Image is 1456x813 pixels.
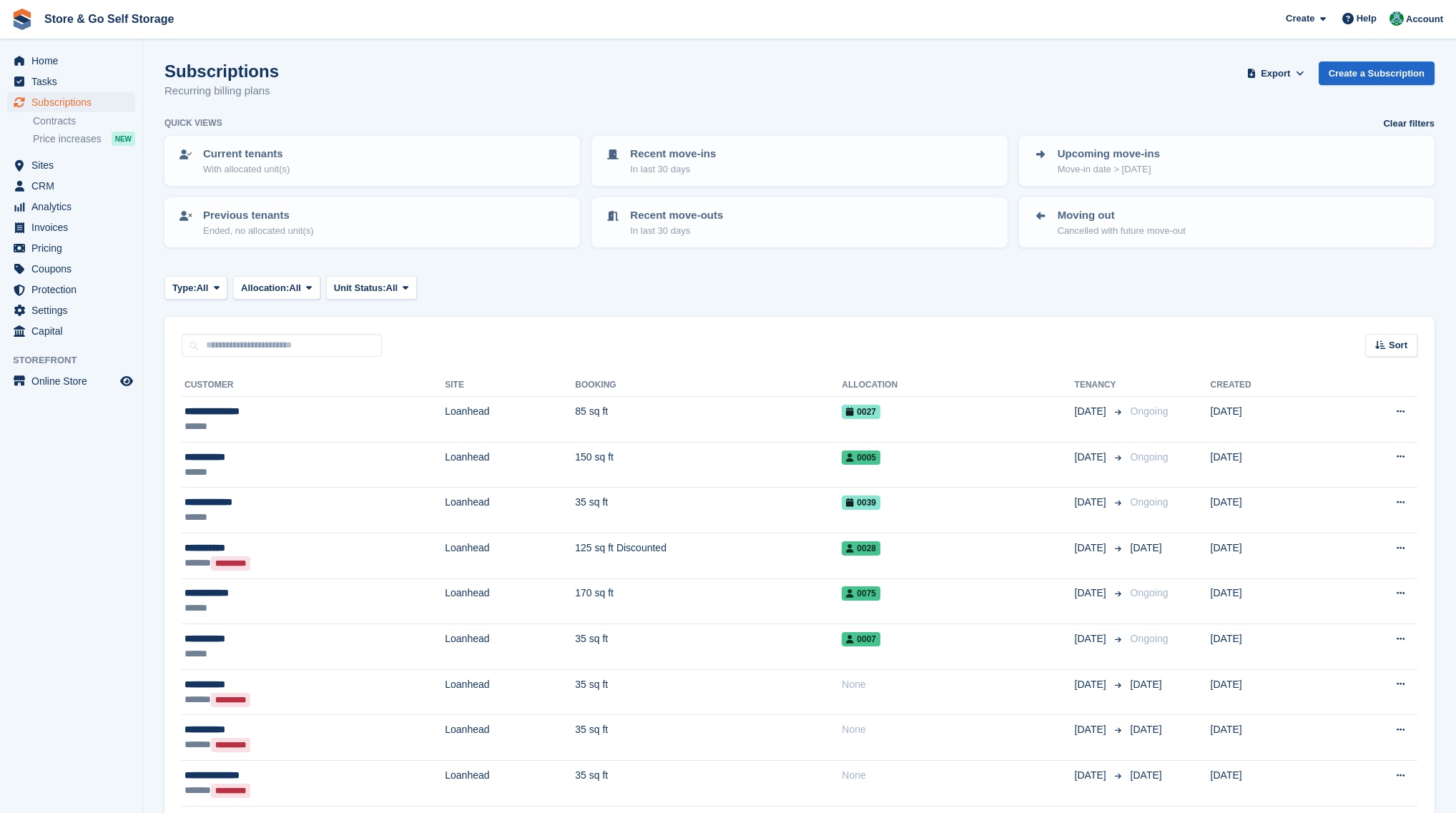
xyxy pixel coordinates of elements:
span: All [386,281,398,295]
a: Price increases NEW [33,131,135,147]
span: 0028 [842,541,880,556]
td: Loanhead [445,442,575,488]
td: Loanhead [445,669,575,715]
span: Ongoing [1131,405,1169,417]
a: menu [7,280,135,300]
span: 0075 [842,586,880,601]
p: In last 30 days [630,224,723,238]
a: menu [7,259,135,279]
span: [DATE] [1075,541,1109,556]
a: Upcoming move-ins Move-in date > [DATE] [1020,137,1433,184]
td: [DATE] [1211,442,1330,488]
span: All [289,281,301,295]
td: Loanhead [445,578,575,624]
span: [DATE] [1131,679,1162,690]
span: Create [1286,11,1314,26]
td: 35 sq ft [575,715,842,761]
p: Moving out [1058,207,1186,224]
a: menu [7,72,135,92]
span: [DATE] [1131,542,1162,553]
span: Type: [172,281,197,295]
td: 35 sq ft [575,624,842,670]
a: Contracts [33,114,135,128]
a: Current tenants With allocated unit(s) [166,137,579,184]
td: 85 sq ft [575,397,842,443]
td: Loanhead [445,488,575,533]
span: Online Store [31,371,117,391]
img: stora-icon-8386f47178a22dfd0bd8f6a31ec36ba5ce8667c1dd55bd0f319d3a0aa187defe.svg [11,9,33,30]
th: Allocation [842,374,1074,397]
span: Pricing [31,238,117,258]
p: Recent move-ins [630,146,716,162]
span: 0007 [842,632,880,646]
span: Sort [1389,338,1407,353]
a: menu [7,92,135,112]
span: [DATE] [1075,722,1109,737]
span: Price increases [33,132,102,146]
th: Customer [182,374,445,397]
button: Type: All [164,276,227,300]
a: Recent move-ins In last 30 days [593,137,1005,184]
a: Store & Go Self Storage [39,7,179,31]
td: [DATE] [1211,669,1330,715]
a: menu [7,217,135,237]
a: Recent move-outs In last 30 days [593,199,1005,246]
button: Unit Status: All [326,276,417,300]
span: Coupons [31,259,117,279]
span: Account [1406,12,1443,26]
span: [DATE] [1075,768,1109,783]
th: Site [445,374,575,397]
p: Current tenants [203,146,290,162]
span: Unit Status: [334,281,386,295]
span: Help [1357,11,1377,26]
span: Ongoing [1131,496,1169,508]
a: menu [7,197,135,217]
td: 35 sq ft [575,669,842,715]
span: Settings [31,300,117,320]
div: None [842,722,1074,737]
a: Preview store [118,373,135,390]
span: [DATE] [1075,495,1109,510]
a: menu [7,238,135,258]
p: Recent move-outs [630,207,723,224]
a: Previous tenants Ended, no allocated unit(s) [166,199,579,246]
p: Previous tenants [203,207,314,224]
button: Export [1244,61,1307,85]
span: 0027 [842,405,880,419]
td: [DATE] [1211,624,1330,670]
span: CRM [31,176,117,196]
span: 0005 [842,450,880,465]
span: [DATE] [1075,450,1109,465]
button: Allocation: All [233,276,320,300]
span: [DATE] [1131,724,1162,735]
td: [DATE] [1211,488,1330,533]
div: None [842,768,1074,783]
span: Home [31,51,117,71]
a: Create a Subscription [1319,61,1435,85]
p: Move-in date > [DATE] [1058,162,1160,177]
a: menu [7,300,135,320]
td: 35 sq ft [575,760,842,806]
span: Analytics [31,197,117,217]
span: [DATE] [1075,631,1109,646]
img: Adeel Hussain [1389,11,1404,26]
h6: Quick views [164,117,222,129]
td: Loanhead [445,624,575,670]
td: 150 sq ft [575,442,842,488]
a: menu [7,321,135,341]
p: In last 30 days [630,162,716,177]
p: Upcoming move-ins [1058,146,1160,162]
span: 0039 [842,496,880,510]
span: Sites [31,155,117,175]
p: Cancelled with future move-out [1058,224,1186,238]
td: [DATE] [1211,715,1330,761]
p: Recurring billing plans [164,83,279,99]
a: menu [7,51,135,71]
td: 125 sq ft Discounted [575,533,842,578]
div: NEW [112,132,135,146]
span: Tasks [31,72,117,92]
td: Loanhead [445,533,575,578]
span: Storefront [13,353,142,368]
a: Moving out Cancelled with future move-out [1020,199,1433,246]
td: 170 sq ft [575,578,842,624]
